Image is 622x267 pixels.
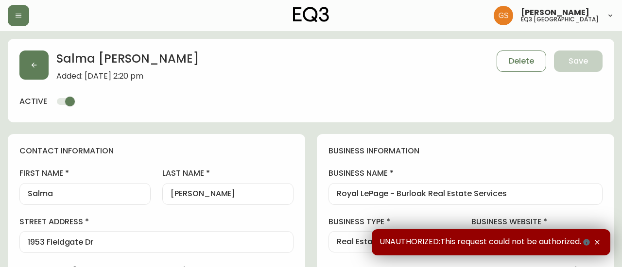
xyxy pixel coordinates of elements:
h4: business information [328,146,603,156]
label: last name [162,168,294,179]
span: UNAUTHORIZED:This request could not be authorized. [380,237,592,248]
img: 6b403d9c54a9a0c30f681d41f5fc2571 [494,6,513,25]
h4: active [19,96,47,107]
h2: Salma [PERSON_NAME] [56,50,199,72]
label: business name [328,168,603,179]
label: business website [471,217,603,227]
h4: contact information [19,146,294,156]
button: Delete [497,50,546,72]
span: Added: [DATE] 2:20 pm [56,72,199,81]
label: first name [19,168,151,179]
h5: eq3 [GEOGRAPHIC_DATA] [521,17,599,22]
label: street address [19,217,294,227]
img: logo [293,7,329,22]
label: business type [328,217,460,227]
span: [PERSON_NAME] [521,9,589,17]
span: Delete [509,56,534,67]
